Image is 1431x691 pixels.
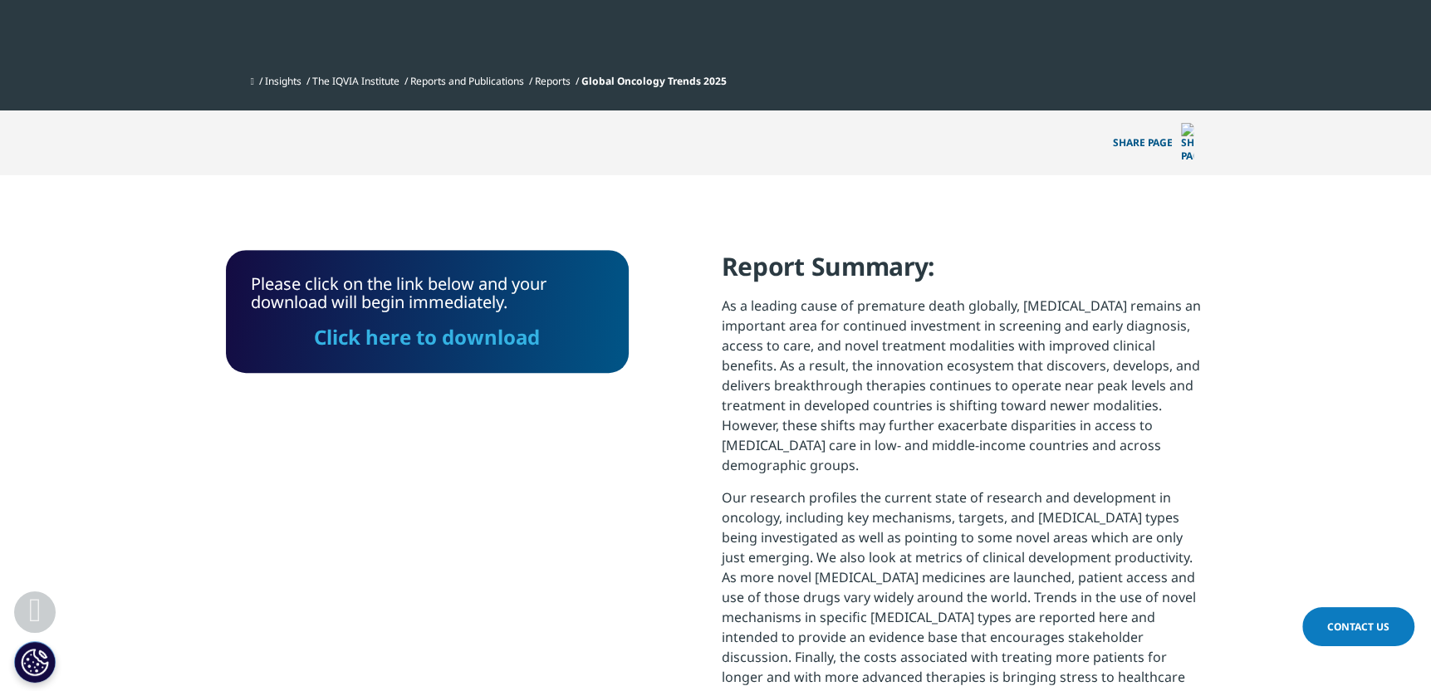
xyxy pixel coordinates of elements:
[1302,607,1414,646] a: Contact Us
[722,250,1206,296] h4: Report Summary:
[1100,110,1206,175] button: Share PAGEShare PAGE
[265,74,301,88] a: Insights
[1181,123,1193,163] img: Share PAGE
[14,641,56,683] button: Cookies Settings
[535,74,571,88] a: Reports
[251,275,604,348] div: Please click on the link below and your download will begin immediately.
[312,74,399,88] a: The IQVIA Institute
[1100,110,1206,175] p: Share PAGE
[1327,620,1389,634] span: Contact Us
[410,74,524,88] a: Reports and Publications
[314,323,540,350] a: Click here to download
[581,74,727,88] span: Global Oncology Trends 2025
[722,296,1206,488] p: As a leading cause of premature death globally, [MEDICAL_DATA] remains an important area for cont...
